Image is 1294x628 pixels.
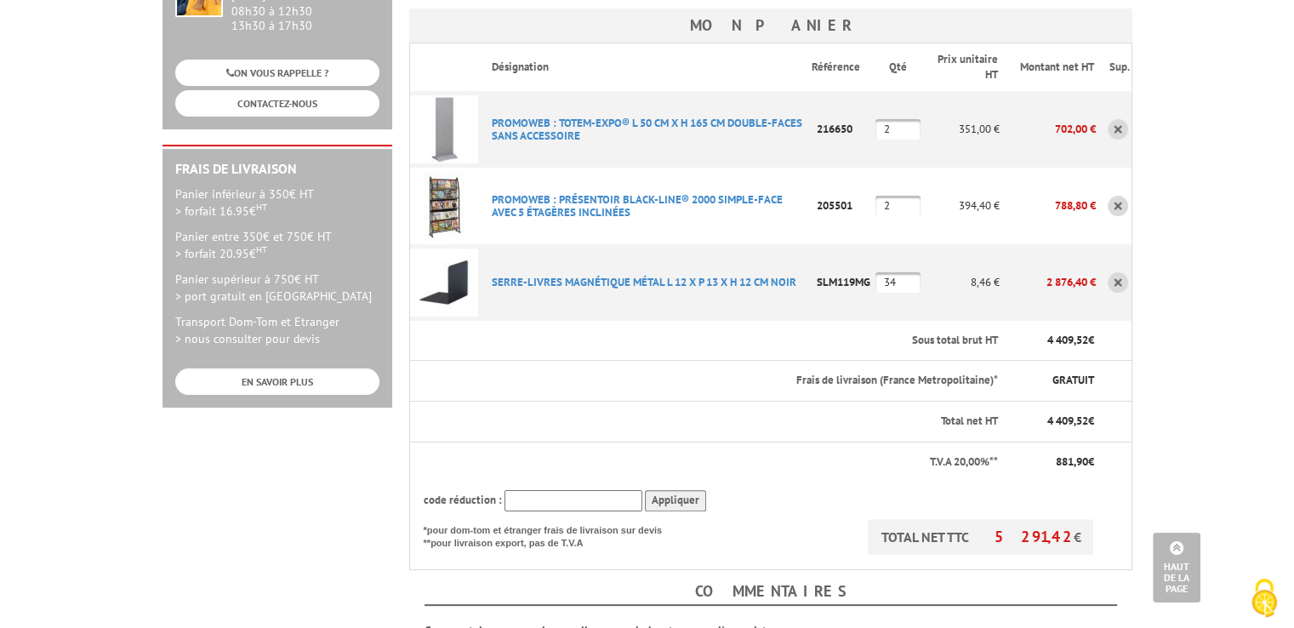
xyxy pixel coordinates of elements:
p: € [1012,454,1093,471]
span: 5 291,42 [994,527,1073,546]
th: Sous total brut HT [478,321,1000,361]
a: PROMOWEB : TOTEM-EXPO® L 50 CM X H 165 CM DOUBLE-FACES SANS ACCESSOIRE [492,116,802,143]
th: Qté [875,43,921,91]
h2: Frais de Livraison [175,162,379,177]
h4: Commentaires [425,579,1117,606]
th: Désignation [478,43,812,91]
p: 702,00 € [999,114,1095,144]
img: Cookies (fenêtre modale) [1243,577,1285,619]
p: 788,80 € [999,191,1095,220]
a: CONTACTEZ-NOUS [175,90,379,117]
h3: Mon panier [409,9,1132,43]
img: PROMOWEB : TOTEM-EXPO® L 50 CM X H 165 CM DOUBLE-FACES SANS ACCESSOIRE [410,95,478,163]
p: Transport Dom-Tom et Etranger [175,313,379,347]
p: 2 876,40 € [999,267,1095,297]
span: > forfait 16.95€ [175,203,267,219]
sup: HT [256,243,267,255]
p: Référence [812,60,874,76]
span: > forfait 20.95€ [175,246,267,261]
p: Montant net HT [1012,60,1093,76]
p: TOTAL NET TTC € [868,519,1093,555]
img: SERRE-LIVRES MAGNéTIQUE MéTAL L 12 X P 13 X H 12 CM NOIR [410,248,478,317]
a: EN SAVOIR PLUS [175,368,379,395]
p: 205501 [812,191,875,220]
p: Panier supérieur à 750€ HT [175,271,379,305]
sup: HT [256,201,267,213]
p: Total net HT [424,414,998,430]
p: 394,40 € [921,191,1000,220]
p: Panier entre 350€ et 750€ HT [175,228,379,262]
a: SERRE-LIVRES MAGNéTIQUE MéTAL L 12 X P 13 X H 12 CM NOIR [492,275,796,289]
span: > port gratuit en [GEOGRAPHIC_DATA] [175,288,372,304]
a: ON VOUS RAPPELLE ? [175,60,379,86]
span: > nous consulter pour devis [175,331,320,346]
p: 8,46 € [921,267,1000,297]
img: PROMOWEB : PRéSENTOIR BLACK-LINE® 2000 SIMPLE-FACE AVEC 5 éTAGèRES INCLINéES [410,172,478,240]
span: code réduction : [424,493,502,507]
p: € [1012,414,1093,430]
span: GRATUIT [1052,373,1093,387]
p: Panier inférieur à 350€ HT [175,186,379,220]
th: Sup. [1095,43,1132,91]
span: 4 409,52 [1046,333,1087,347]
a: Haut de la page [1153,533,1200,602]
p: 216650 [812,114,875,144]
p: *pour dom-tom et étranger frais de livraison sur devis **pour livraison export, pas de T.V.A [424,519,679,551]
a: PROMOWEB : PRéSENTOIR BLACK-LINE® 2000 SIMPLE-FACE AVEC 5 éTAGèRES INCLINéES [492,192,783,220]
span: 4 409,52 [1046,414,1087,428]
p: € [1012,333,1093,349]
input: Appliquer [645,490,706,511]
p: Frais de livraison (France Metropolitaine)* [492,373,998,389]
button: Cookies (fenêtre modale) [1234,570,1294,628]
p: Prix unitaire HT [934,52,998,83]
p: SLM119MG [812,267,875,297]
p: 351,00 € [921,114,1000,144]
span: 881,90 [1055,454,1087,469]
p: T.V.A 20,00%** [424,454,998,471]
